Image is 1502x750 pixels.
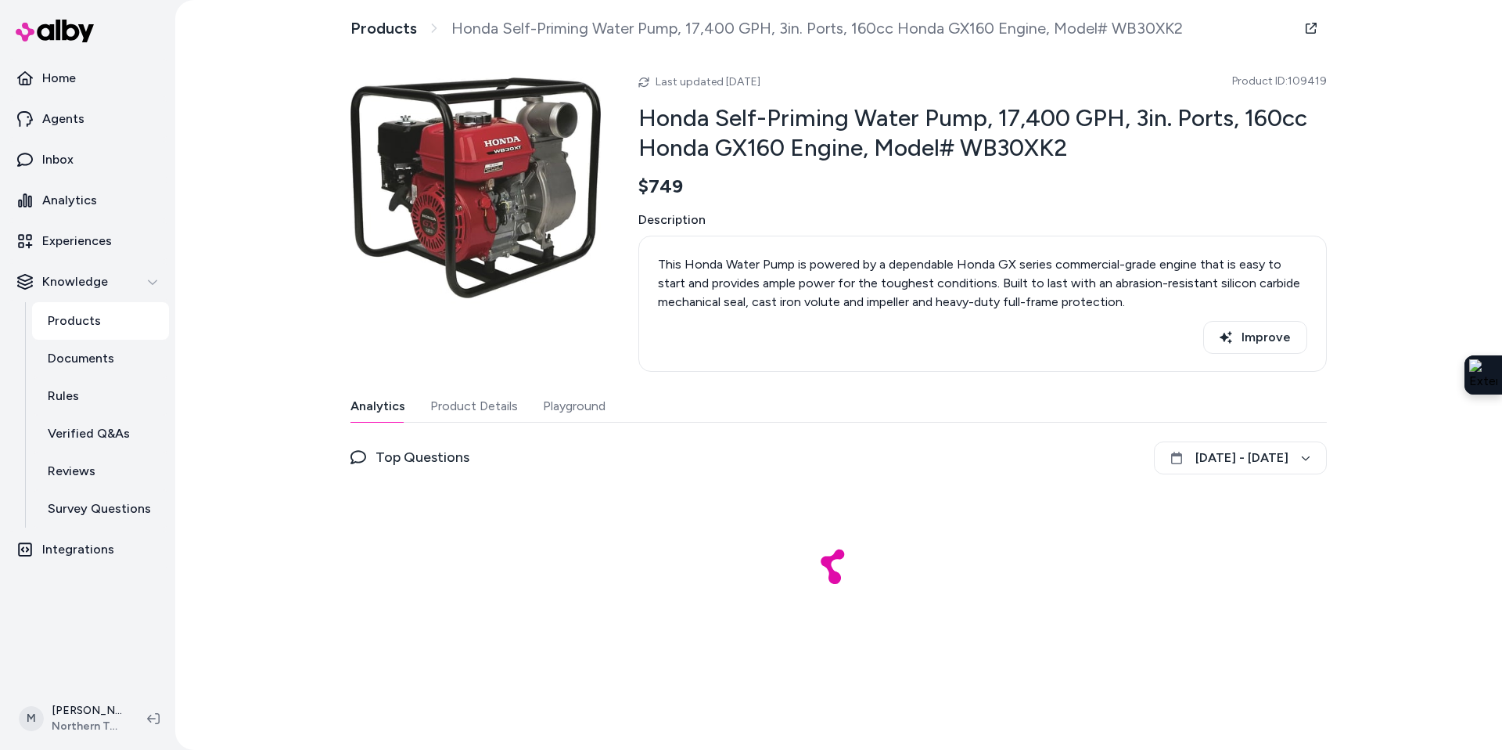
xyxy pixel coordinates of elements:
img: 109419.jpg [350,63,601,313]
span: Last updated [DATE] [656,75,760,88]
button: Product Details [430,391,518,422]
button: Playground [543,391,605,422]
span: Product ID: 109419 [1232,74,1327,89]
a: Reviews [32,453,169,490]
a: Home [6,59,169,97]
a: Survey Questions [32,490,169,528]
p: Agents [42,110,84,128]
button: M[PERSON_NAME]Northern Tool [9,694,135,744]
span: Top Questions [375,446,469,468]
button: Knowledge [6,263,169,301]
h2: Honda Self-Priming Water Pump, 17,400 GPH, 3in. Ports, 160cc Honda GX160 Engine, Model# WB30XK2 [638,103,1327,162]
p: This Honda Water Pump is powered by a dependable Honda GX series commercial-grade engine that is ... [658,255,1307,312]
p: Rules [48,387,79,406]
span: Northern Tool [52,719,122,734]
button: [DATE] - [DATE] [1154,442,1327,474]
p: Products [48,312,101,330]
a: Experiences [6,222,169,260]
a: Products [350,19,417,38]
p: Verified Q&As [48,424,130,443]
a: Products [32,302,169,340]
a: Rules [32,377,169,415]
p: Experiences [42,232,112,251]
p: Documents [48,349,114,368]
p: Inbox [42,150,74,169]
p: Integrations [42,540,114,559]
img: alby Logo [16,20,94,42]
span: $749 [638,175,683,198]
p: [PERSON_NAME] [52,703,122,719]
nav: breadcrumb [350,19,1183,38]
p: Knowledge [42,272,108,291]
span: M [19,706,44,731]
a: Integrations [6,531,169,568]
a: Analytics [6,182,169,219]
a: Agents [6,100,169,138]
button: Improve [1203,321,1307,354]
p: Survey Questions [48,499,151,518]
img: Extension Icon [1469,359,1497,391]
a: Inbox [6,141,169,178]
p: Home [42,69,76,88]
a: Verified Q&As [32,415,169,453]
span: Description [638,211,1327,229]
button: Analytics [350,391,405,422]
p: Analytics [42,191,97,210]
a: Documents [32,340,169,377]
p: Reviews [48,462,95,481]
span: Honda Self-Priming Water Pump, 17,400 GPH, 3in. Ports, 160cc Honda GX160 Engine, Model# WB30XK2 [451,19,1183,38]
